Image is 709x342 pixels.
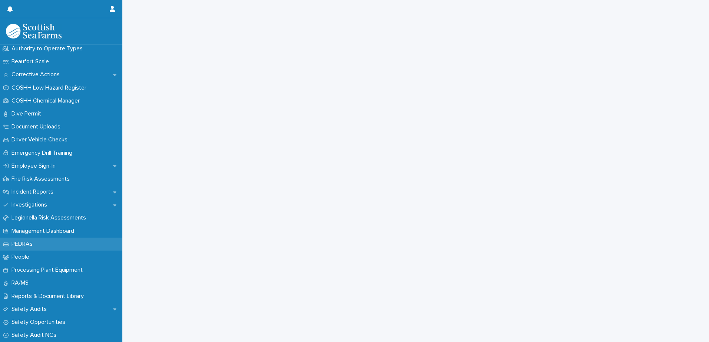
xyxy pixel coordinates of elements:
p: Safety Opportunities [9,319,71,326]
p: Document Uploads [9,123,66,130]
p: Investigations [9,201,53,208]
p: RA/MS [9,279,34,286]
p: COSHH Low Hazard Register [9,84,92,91]
p: People [9,254,35,261]
p: Legionella Risk Assessments [9,214,92,221]
p: Management Dashboard [9,228,80,235]
p: Dive Permit [9,110,47,117]
p: Emergency Drill Training [9,150,78,157]
p: Authority to Operate Types [9,45,89,52]
p: Incident Reports [9,188,59,195]
p: Reports & Document Library [9,293,90,300]
p: Safety Audit NCs [9,332,62,339]
p: Fire Risk Assessments [9,175,76,182]
p: Safety Audits [9,306,53,313]
img: bPIBxiqnSb2ggTQWdOVV [6,24,62,38]
p: Beaufort Scale [9,58,55,65]
p: Employee Sign-In [9,162,62,170]
p: Processing Plant Equipment [9,266,89,274]
p: Corrective Actions [9,71,66,78]
p: PEDRAs [9,241,39,248]
p: COSHH Chemical Manager [9,97,86,104]
p: Driver Vehicle Checks [9,136,73,143]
